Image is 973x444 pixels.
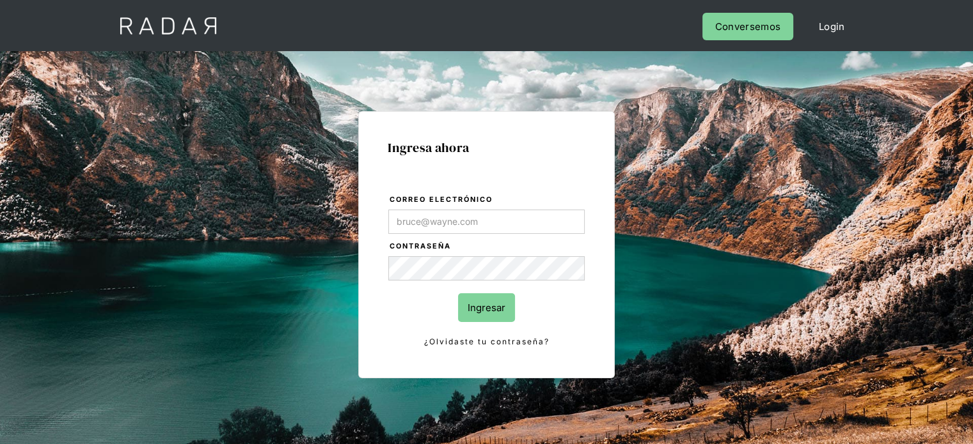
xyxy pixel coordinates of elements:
h1: Ingresa ahora [388,141,585,155]
input: Ingresar [458,293,515,322]
a: ¿Olvidaste tu contraseña? [388,335,585,349]
a: Conversemos [702,13,793,40]
a: Login [806,13,858,40]
label: Correo electrónico [390,194,585,206]
label: Contraseña [390,240,585,253]
form: Login Form [388,193,585,349]
input: bruce@wayne.com [388,210,585,234]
